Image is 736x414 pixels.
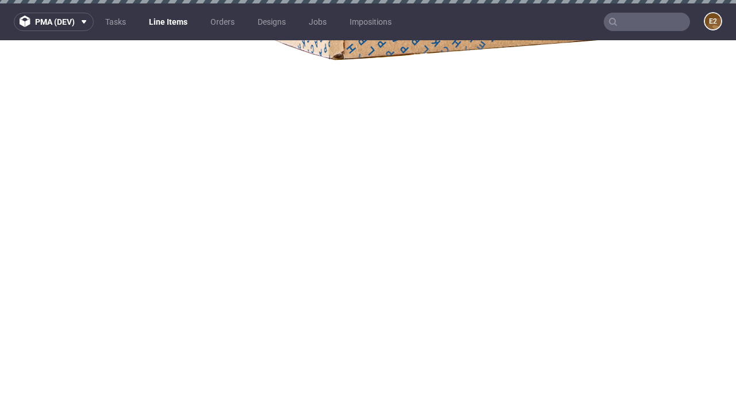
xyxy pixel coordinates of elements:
[343,13,398,31] a: Impositions
[705,13,721,29] figcaption: e2
[302,13,333,31] a: Jobs
[251,13,293,31] a: Designs
[14,13,94,31] button: pma (dev)
[35,18,75,26] span: pma (dev)
[204,13,241,31] a: Orders
[98,13,133,31] a: Tasks
[142,13,194,31] a: Line Items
